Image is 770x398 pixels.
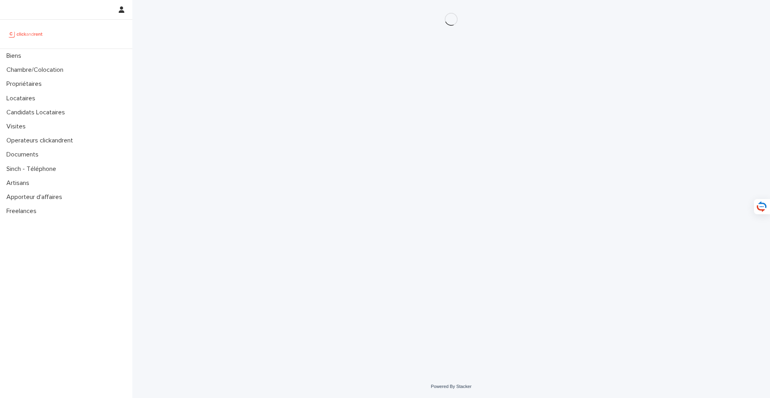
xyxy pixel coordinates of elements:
p: Artisans [3,179,36,187]
p: Freelances [3,207,43,215]
p: Documents [3,151,45,158]
p: Visites [3,123,32,130]
p: Chambre/Colocation [3,66,70,74]
img: UCB0brd3T0yccxBKYDjQ [6,26,45,42]
p: Candidats Locataires [3,109,71,116]
a: Powered By Stacker [431,384,471,389]
p: Locataires [3,95,42,102]
p: Apporteur d'affaires [3,193,69,201]
p: Sinch - Téléphone [3,165,63,173]
p: Operateurs clickandrent [3,137,79,144]
p: Biens [3,52,28,60]
p: Propriétaires [3,80,48,88]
